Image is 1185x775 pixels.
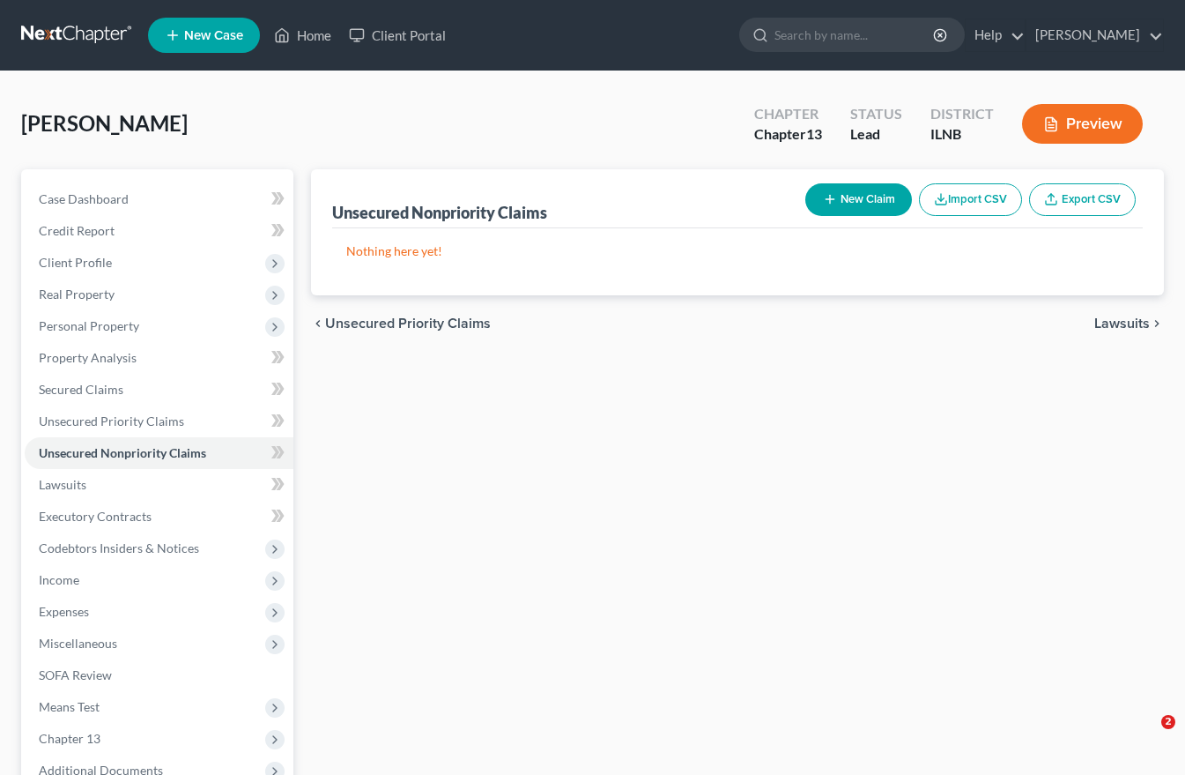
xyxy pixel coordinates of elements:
input: Search by name... [774,19,936,51]
div: Lead [850,124,902,145]
span: [PERSON_NAME] [21,110,188,136]
span: Secured Claims [39,382,123,397]
span: Executory Contracts [39,509,152,524]
span: Unsecured Nonpriority Claims [39,445,206,460]
div: Status [850,104,902,124]
button: chevron_left Unsecured Priority Claims [311,317,491,331]
a: Client Portal [340,19,455,51]
span: Real Property [39,287,115,302]
span: Unsecured Priority Claims [39,414,184,428]
div: Chapter [754,104,822,124]
span: SOFA Review [39,667,112,682]
i: chevron_left [311,317,325,331]
span: 13 [806,125,822,142]
div: District [930,104,994,124]
span: Lawsuits [1094,317,1150,331]
a: Help [966,19,1025,51]
button: Import CSV [919,183,1022,216]
span: New Case [184,29,243,42]
a: Home [265,19,340,51]
span: Case Dashboard [39,191,129,206]
span: Property Analysis [39,350,137,365]
a: Secured Claims [25,374,293,406]
a: Executory Contracts [25,501,293,533]
div: ILNB [930,124,994,145]
span: Lawsuits [39,477,86,492]
a: [PERSON_NAME] [1026,19,1163,51]
a: Unsecured Nonpriority Claims [25,437,293,469]
a: Unsecured Priority Claims [25,406,293,437]
button: Lawsuits chevron_right [1094,317,1164,331]
a: Lawsuits [25,469,293,501]
i: chevron_right [1150,317,1164,331]
div: Unsecured Nonpriority Claims [332,202,547,223]
div: Chapter [754,124,822,145]
a: Case Dashboard [25,183,293,215]
span: Income [39,572,79,587]
a: Property Analysis [25,342,293,374]
span: Personal Property [39,318,139,333]
a: Credit Report [25,215,293,247]
a: Export CSV [1029,183,1136,216]
span: Client Profile [39,255,112,270]
span: Chapter 13 [39,731,100,746]
span: Miscellaneous [39,636,117,651]
a: SOFA Review [25,659,293,691]
span: Expenses [39,604,89,619]
iframe: Intercom live chat [1125,715,1167,757]
span: Codebtors Insiders & Notices [39,540,199,555]
span: Unsecured Priority Claims [325,317,491,331]
p: Nothing here yet! [346,242,1129,260]
button: New Claim [805,183,912,216]
span: Credit Report [39,223,115,238]
span: Means Test [39,699,100,714]
button: Preview [1022,104,1143,144]
span: 2 [1161,715,1175,729]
